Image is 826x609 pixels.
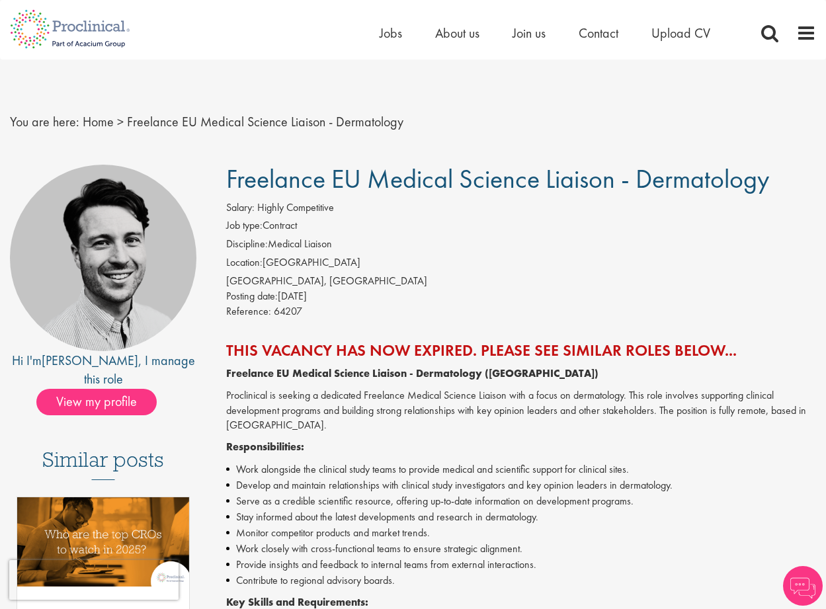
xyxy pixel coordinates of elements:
[226,289,278,303] span: Posting date:
[274,304,302,318] span: 64207
[226,440,304,454] strong: Responsibilities:
[380,24,402,42] a: Jobs
[226,274,816,289] div: [GEOGRAPHIC_DATA], [GEOGRAPHIC_DATA]
[651,24,710,42] a: Upload CV
[226,595,368,609] strong: Key Skills and Requirements:
[42,448,164,480] h3: Similar posts
[513,24,546,42] a: Join us
[579,24,618,42] a: Contact
[226,342,816,359] h2: This vacancy has now expired. Please see similar roles below...
[435,24,479,42] a: About us
[226,237,816,255] li: Medical Liaison
[783,566,823,606] img: Chatbot
[226,289,816,304] div: [DATE]
[226,509,816,525] li: Stay informed about the latest developments and research in dermatology.
[10,113,79,130] span: You are here:
[17,497,189,587] img: Top 10 CROs 2025 | Proclinical
[9,560,179,600] iframe: reCAPTCHA
[226,304,271,319] label: Reference:
[226,462,816,477] li: Work alongside the clinical study teams to provide medical and scientific support for clinical si...
[36,389,157,415] span: View my profile
[226,573,816,589] li: Contribute to regional advisory boards.
[226,541,816,557] li: Work closely with cross-functional teams to ensure strategic alignment.
[226,525,816,541] li: Monitor competitor products and market trends.
[226,162,769,196] span: Freelance EU Medical Science Liaison - Dermatology
[226,366,599,380] strong: Freelance EU Medical Science Liaison - Dermatology ([GEOGRAPHIC_DATA])
[226,218,816,237] li: Contract
[42,352,138,369] a: [PERSON_NAME]
[10,165,196,351] img: imeage of recruiter Thomas Pinnock
[83,113,114,130] a: breadcrumb link
[226,255,816,274] li: [GEOGRAPHIC_DATA]
[226,218,263,233] label: Job type:
[117,113,124,130] span: >
[226,388,816,434] p: Proclinical is seeking a dedicated Freelance Medical Science Liaison with a focus on dermatology....
[226,477,816,493] li: Develop and maintain relationships with clinical study investigators and key opinion leaders in d...
[226,200,255,216] label: Salary:
[36,391,170,409] a: View my profile
[226,557,816,573] li: Provide insights and feedback to internal teams from external interactions.
[257,200,334,214] span: Highly Competitive
[226,255,263,270] label: Location:
[10,351,196,389] div: Hi I'm , I manage this role
[226,493,816,509] li: Serve as a credible scientific resource, offering up-to-date information on development programs.
[127,113,403,130] span: Freelance EU Medical Science Liaison - Dermatology
[226,237,268,252] label: Discipline:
